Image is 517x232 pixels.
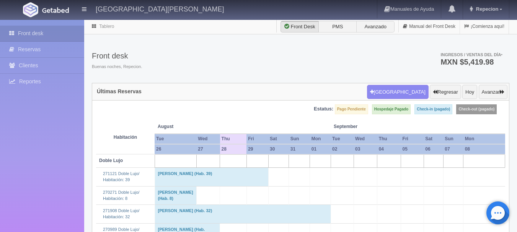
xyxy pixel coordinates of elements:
[443,134,463,144] th: Sun
[440,52,502,57] span: Ingresos / Ventas del día
[331,144,354,154] th: 02
[401,144,424,154] th: 05
[42,7,69,13] img: Getabed
[310,134,331,144] th: Mon
[377,134,401,144] th: Thu
[356,21,395,32] label: Avanzado
[354,144,377,154] th: 03
[92,52,142,60] h3: Front desk
[335,104,368,114] label: Pago Pendiente
[155,186,196,204] td: [PERSON_NAME] (Hab. 8)
[456,104,497,114] label: Check-out (pagado)
[367,85,429,99] button: [GEOGRAPHIC_DATA]
[155,134,196,144] th: Tue
[399,19,460,34] a: Manual del Front Desk
[268,144,289,154] th: 30
[281,21,319,32] label: Front Desk
[372,104,411,114] label: Hospedaje Pagado
[414,104,452,114] label: Check-in (pagado)
[474,6,499,12] span: Repecion
[23,2,38,17] img: Getabed
[401,134,424,144] th: Fri
[424,134,443,144] th: Sat
[92,64,142,70] span: Buenas noches, Repecion.
[220,144,247,154] th: 28
[103,208,139,219] a: 271908 Doble Lujo/Habitación: 32
[310,144,331,154] th: 01
[334,123,374,130] span: September
[155,144,196,154] th: 26
[246,144,268,154] th: 29
[318,21,357,32] label: PMS
[155,205,331,223] td: [PERSON_NAME] (Hab. 32)
[479,85,507,99] button: Avanzar
[103,171,139,182] a: 271121 Doble Lujo/Habitación: 39
[462,85,477,99] button: Hoy
[96,4,224,13] h4: [GEOGRAPHIC_DATA][PERSON_NAME]
[155,168,268,186] td: [PERSON_NAME] (Hab. 39)
[463,144,505,154] th: 08
[97,89,142,94] h4: Últimas Reservas
[377,144,401,154] th: 04
[246,134,268,144] th: Fri
[331,134,354,144] th: Tue
[443,144,463,154] th: 07
[114,135,137,140] strong: Habitación
[354,134,377,144] th: Wed
[424,144,443,154] th: 06
[289,134,310,144] th: Sun
[196,144,220,154] th: 27
[460,19,509,34] a: ¡Comienza aquí!
[220,134,247,144] th: Thu
[430,85,461,99] button: Regresar
[196,134,220,144] th: Wed
[99,158,123,163] b: Doble Lujo
[268,134,289,144] th: Sat
[99,24,114,29] a: Tablero
[289,144,310,154] th: 31
[314,105,333,113] label: Estatus:
[440,58,502,66] h3: MXN $5,419.98
[103,190,139,201] a: 270271 Doble Lujo/Habitación: 8
[463,134,505,144] th: Mon
[158,123,217,130] span: August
